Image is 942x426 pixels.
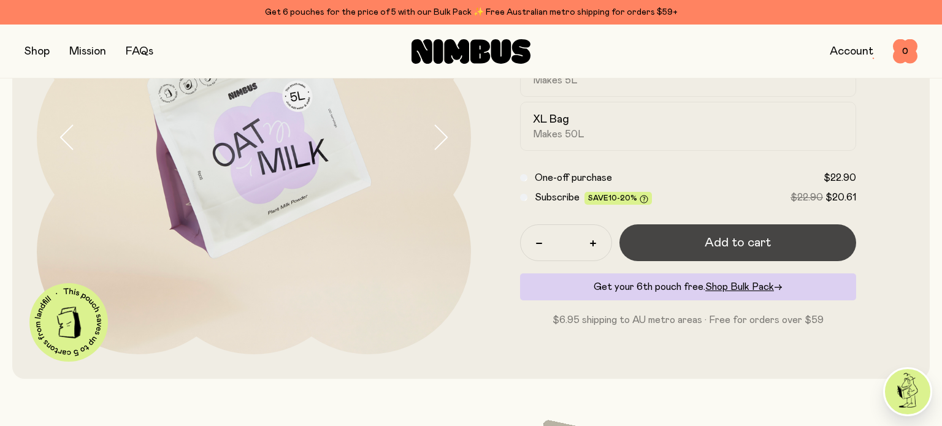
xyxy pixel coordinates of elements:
a: Mission [69,46,106,57]
span: Save [588,194,648,203]
div: Get your 6th pouch free. [520,273,856,300]
a: Shop Bulk Pack→ [705,282,783,292]
button: Add to cart [619,224,856,261]
h2: XL Bag [533,112,569,127]
span: Shop Bulk Pack [705,282,774,292]
button: 0 [893,39,917,64]
span: One-off purchase [535,173,612,183]
span: $20.61 [825,192,856,202]
span: Makes 50L [533,128,584,140]
span: $22.90 [791,192,823,202]
span: 10-20% [608,194,637,202]
a: FAQs [126,46,153,57]
p: $6.95 shipping to AU metro areas · Free for orders over $59 [520,313,856,327]
span: $22.90 [824,173,856,183]
span: Add to cart [705,234,771,251]
a: Account [830,46,873,57]
span: Makes 5L [533,74,578,86]
span: Subscribe [535,192,580,202]
img: agent [885,369,930,414]
div: Get 6 pouches for the price of 5 with our Bulk Pack ✨ Free Australian metro shipping for orders $59+ [25,5,917,20]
